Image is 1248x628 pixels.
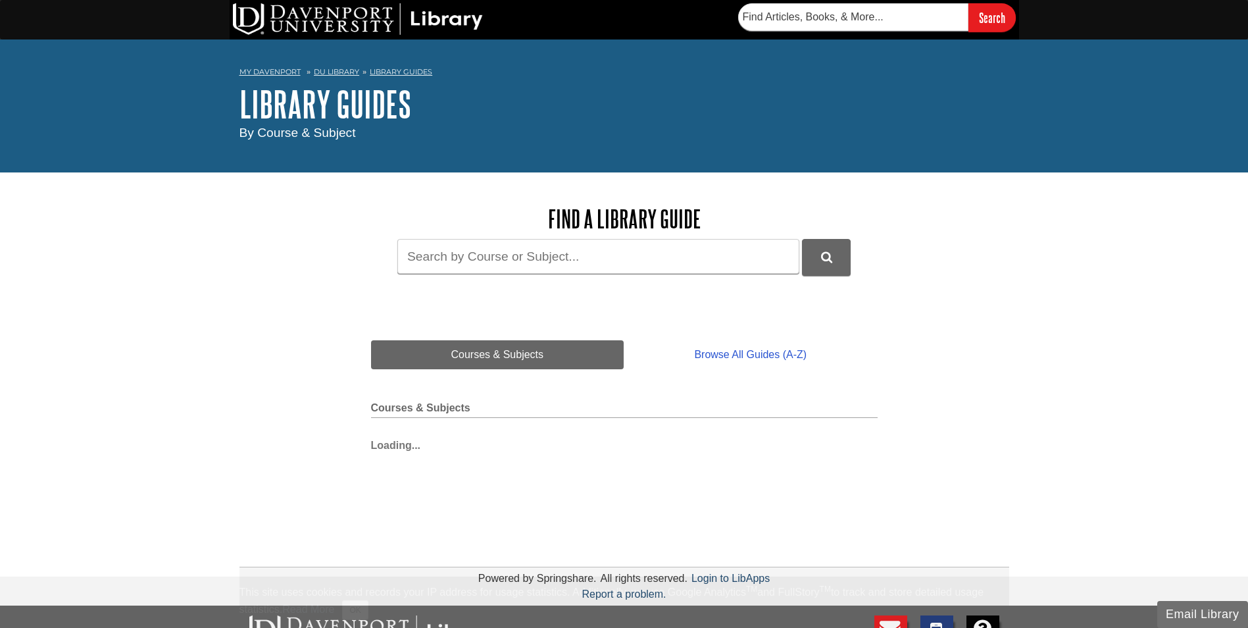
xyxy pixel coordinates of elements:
a: DU Library [314,67,359,76]
a: My Davenport [239,66,301,78]
nav: breadcrumb [239,63,1009,84]
sup: TM [820,585,831,594]
form: Searches DU Library's articles, books, and more [738,3,1016,32]
div: All rights reserved. [598,573,689,584]
input: Search [968,3,1016,32]
div: Loading... [371,431,878,454]
a: Courses & Subjects [371,340,624,369]
div: Powered by Springshare. [476,573,599,584]
div: This site uses cookies and records your IP address for usage statistics. Additionally, we use Goo... [239,585,1009,620]
h2: Find a Library Guide [371,205,878,232]
h1: Library Guides [239,84,1009,124]
input: Find Articles, Books, & More... [738,3,968,31]
a: Library Guides [370,67,432,76]
i: Search Library Guides [821,251,832,263]
button: Close [342,600,368,620]
a: Browse All Guides (A-Z) [624,340,877,369]
a: Read More [282,604,334,615]
sup: TM [746,585,757,594]
div: By Course & Subject [239,124,1009,143]
h2: Courses & Subjects [371,402,878,418]
input: Search by Course or Subject... [397,239,799,274]
a: Login to LibApps [691,573,770,584]
button: Email Library [1157,601,1248,628]
img: DU Library [233,3,483,35]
